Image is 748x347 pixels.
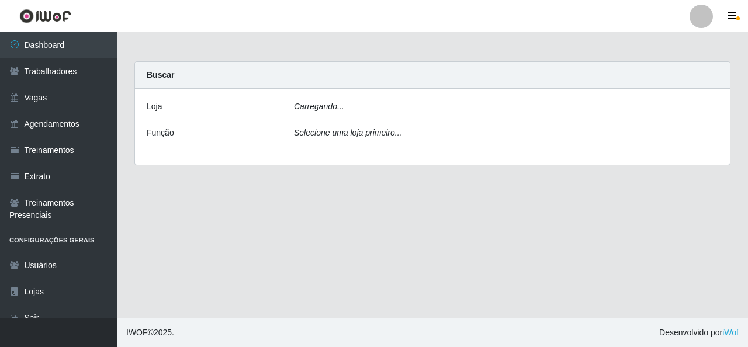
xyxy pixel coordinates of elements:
[294,128,401,137] i: Selecione uma loja primeiro...
[147,127,174,139] label: Função
[19,9,71,23] img: CoreUI Logo
[126,328,148,337] span: IWOF
[126,327,174,339] span: © 2025 .
[294,102,344,111] i: Carregando...
[147,70,174,79] strong: Buscar
[722,328,739,337] a: iWof
[659,327,739,339] span: Desenvolvido por
[147,100,162,113] label: Loja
